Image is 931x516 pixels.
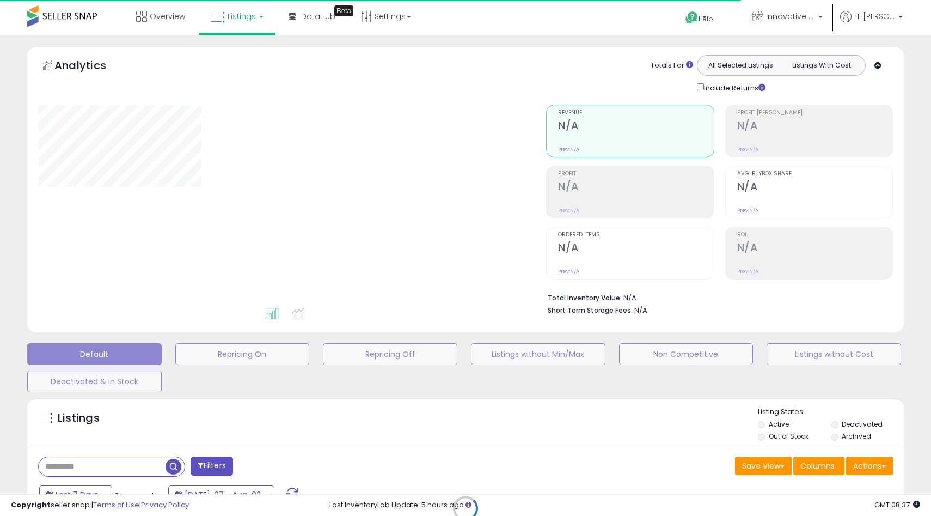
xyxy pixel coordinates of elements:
b: Total Inventory Value: [548,293,622,302]
small: Prev: N/A [737,207,758,214]
small: Prev: N/A [737,146,758,153]
h2: N/A [558,180,713,195]
h5: Analytics [54,58,127,76]
div: Totals For [651,60,693,71]
button: Deactivated & In Stock [27,371,162,392]
h2: N/A [737,180,892,195]
strong: Copyright [11,500,51,510]
span: Profit [PERSON_NAME] [737,110,892,116]
span: Hi [PERSON_NAME] [854,11,895,22]
span: Ordered Items [558,232,713,238]
button: Non Competitive [619,343,754,365]
small: Prev: N/A [558,268,579,275]
small: Prev: N/A [558,207,579,214]
button: Listings without Min/Max [471,343,605,365]
span: N/A [634,305,647,315]
span: ROI [737,232,892,238]
span: Innovative Techs [766,11,815,22]
h2: N/A [737,119,892,134]
button: All Selected Listings [700,58,781,72]
button: Repricing On [175,343,310,365]
button: Default [27,343,162,365]
h2: N/A [558,241,713,256]
small: Prev: N/A [558,146,579,153]
i: Get Help [685,11,699,25]
small: Prev: N/A [737,268,758,275]
span: Revenue [558,110,713,116]
div: Tooltip anchor [334,5,353,16]
li: N/A [548,290,885,303]
button: Listings With Cost [781,58,862,72]
span: DataHub [301,11,335,22]
span: Profit [558,171,713,177]
span: Overview [150,11,185,22]
span: Listings [228,11,256,22]
span: Avg. Buybox Share [737,171,892,177]
button: Repricing Off [323,343,457,365]
b: Short Term Storage Fees: [548,306,633,315]
h2: N/A [558,119,713,134]
div: Include Returns [689,81,779,94]
h2: N/A [737,241,892,256]
span: Help [699,14,713,23]
button: Listings without Cost [767,343,901,365]
a: Help [677,3,734,35]
a: Hi [PERSON_NAME] [840,11,903,35]
div: seller snap | | [11,500,189,511]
